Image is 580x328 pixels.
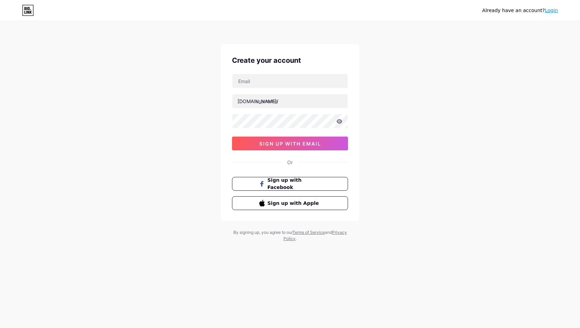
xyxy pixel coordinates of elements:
button: Sign up with Facebook [232,177,348,191]
input: Email [232,74,348,88]
a: Login [545,8,558,13]
div: Create your account [232,55,348,66]
span: Sign up with Apple [268,200,321,207]
a: Terms of Service [292,230,325,235]
div: [DOMAIN_NAME]/ [238,98,278,105]
span: sign up with email [259,141,321,147]
div: Already have an account? [482,7,558,14]
div: By signing up, you agree to our and . [231,229,349,242]
button: sign up with email [232,137,348,150]
div: Or [287,159,293,166]
input: username [232,94,348,108]
button: Sign up with Apple [232,196,348,210]
span: Sign up with Facebook [268,177,321,191]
